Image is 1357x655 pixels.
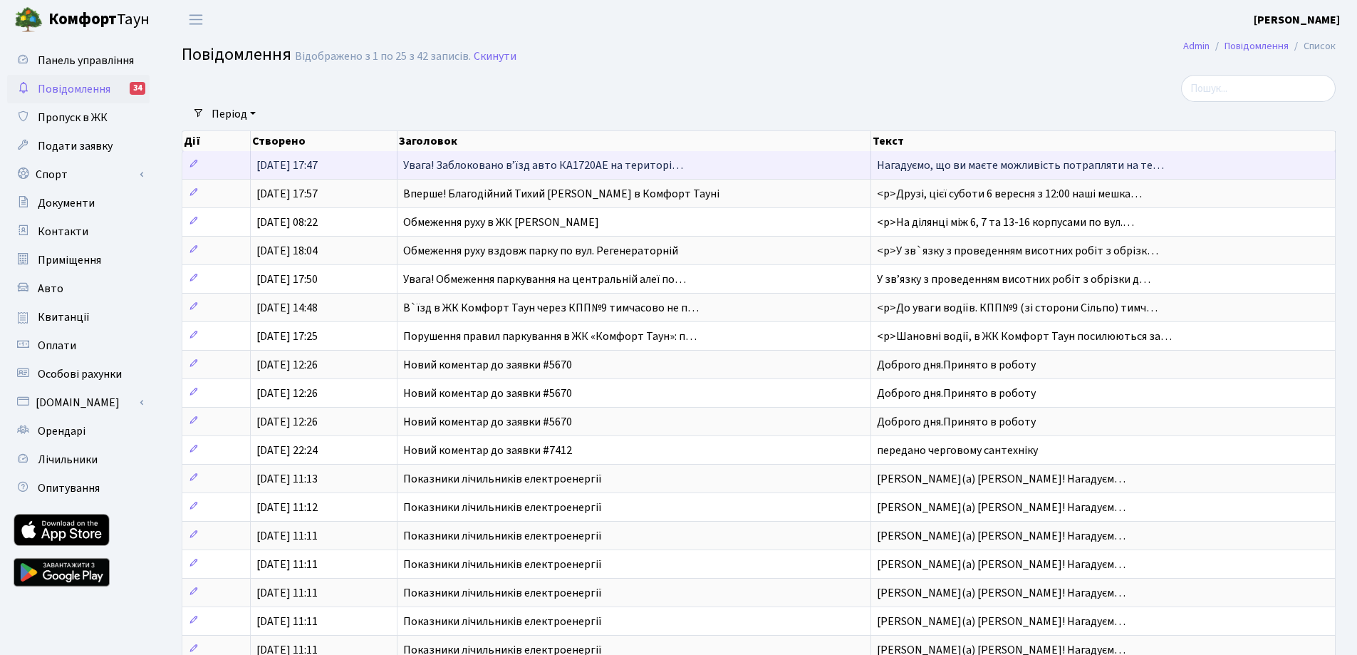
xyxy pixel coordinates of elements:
[877,614,1125,629] span: [PERSON_NAME](а) [PERSON_NAME]! Нагадуєм…
[871,131,1336,151] th: Текст
[38,138,113,154] span: Подати заявку
[38,252,101,268] span: Приміщення
[256,300,318,316] span: [DATE] 14:48
[7,303,150,331] a: Квитанції
[256,528,318,544] span: [DATE] 11:11
[1289,38,1336,54] li: Список
[403,614,602,629] span: Показники лічильників електроенергії
[256,443,318,458] span: [DATE] 22:24
[7,388,150,417] a: [DOMAIN_NAME]
[1181,75,1336,102] input: Пошук...
[182,42,291,67] span: Повідомлення
[256,357,318,373] span: [DATE] 12:26
[14,6,43,34] img: logo.png
[7,417,150,445] a: Орендарі
[38,366,122,382] span: Особові рахунки
[403,300,699,316] span: В`їзд в ЖК Комфорт Таун через КПП№9 тимчасово не п…
[403,329,697,344] span: Порушення правил паркування в ЖК «Комфорт Таун»: п…
[251,131,397,151] th: Створено
[256,272,318,287] span: [DATE] 17:50
[206,102,261,126] a: Період
[256,557,318,572] span: [DATE] 11:11
[403,500,602,515] span: Показники лічильників електроенергії
[48,8,117,31] b: Комфорт
[7,331,150,360] a: Оплати
[877,272,1150,287] span: У звʼязку з проведенням висотних робіт з обрізки д…
[397,131,871,151] th: Заголовок
[7,160,150,189] a: Спорт
[877,215,1134,230] span: <p>На ділянці між 6, 7 та 13-16 корпусами по вул.…
[7,75,150,103] a: Повідомлення34
[38,281,63,296] span: Авто
[7,445,150,474] a: Лічильники
[295,50,471,63] div: Відображено з 1 по 25 з 42 записів.
[7,132,150,160] a: Подати заявку
[256,414,318,430] span: [DATE] 12:26
[256,215,318,230] span: [DATE] 08:22
[7,189,150,217] a: Документи
[256,329,318,344] span: [DATE] 17:25
[1162,31,1357,61] nav: breadcrumb
[7,46,150,75] a: Панель управління
[38,224,88,239] span: Контакти
[877,243,1158,259] span: <p>У зв`язку з проведенням висотних робіт з обрізк…
[38,480,100,496] span: Опитування
[403,386,572,401] span: Новий коментар до заявки #5670
[403,443,572,458] span: Новий коментар до заявки #7412
[7,103,150,132] a: Пропуск в ЖК
[38,338,76,354] span: Оплати
[38,53,134,68] span: Панель управління
[403,585,602,601] span: Показники лічильників електроенергії
[403,528,602,544] span: Показники лічильників електроенергії
[256,186,318,202] span: [DATE] 17:57
[256,500,318,515] span: [DATE] 11:12
[877,329,1172,344] span: <p>Шановні водії, в ЖК Комфорт Таун посилюються за…
[877,158,1164,173] span: Нагадуємо, що ви маєте можливість потрапляти на те…
[178,8,214,31] button: Переключити навігацію
[256,243,318,259] span: [DATE] 18:04
[877,471,1125,487] span: [PERSON_NAME](а) [PERSON_NAME]! Нагадуєм…
[403,243,678,259] span: Обмеження руху вздовж парку по вул. Регенераторній
[7,474,150,502] a: Опитування
[38,452,98,468] span: Лічильники
[877,386,1036,401] span: Доброго дня.Принято в роботу
[403,272,686,287] span: Увага! Обмеження паркування на центральній алеї по…
[403,414,572,430] span: Новий коментар до заявки #5670
[48,8,150,32] span: Таун
[403,215,599,230] span: Обмеження руху в ЖК [PERSON_NAME]
[38,423,85,439] span: Орендарі
[256,471,318,487] span: [DATE] 11:13
[403,471,602,487] span: Показники лічильників електроенергії
[1254,12,1340,28] b: [PERSON_NAME]
[877,585,1125,601] span: [PERSON_NAME](а) [PERSON_NAME]! Нагадуєм…
[877,557,1125,572] span: [PERSON_NAME](а) [PERSON_NAME]! Нагадуєм…
[1225,38,1289,53] a: Повідомлення
[474,50,516,63] a: Скинути
[38,309,90,325] span: Квитанції
[182,131,251,151] th: Дії
[7,360,150,388] a: Особові рахунки
[403,186,719,202] span: Вперше! Благодійний Тихий [PERSON_NAME] в Комфорт Тауні
[877,500,1125,515] span: [PERSON_NAME](а) [PERSON_NAME]! Нагадуєм…
[877,443,1038,458] span: передано черговому сантехніку
[38,110,108,125] span: Пропуск в ЖК
[256,386,318,401] span: [DATE] 12:26
[1254,11,1340,29] a: [PERSON_NAME]
[403,357,572,373] span: Новий коментар до заявки #5670
[877,414,1036,430] span: Доброго дня.Принято в роботу
[7,246,150,274] a: Приміщення
[256,585,318,601] span: [DATE] 11:11
[403,158,683,173] span: Увага! Заблоковано вʼїзд авто КА1720АЕ на територі…
[130,82,145,95] div: 34
[1183,38,1210,53] a: Admin
[38,195,95,211] span: Документи
[256,614,318,629] span: [DATE] 11:11
[877,300,1158,316] span: <p>До уваги водіїв. КПП№9 (зі сторони Сільпо) тимч…
[38,81,110,97] span: Повідомлення
[403,557,602,572] span: Показники лічильників електроенергії
[877,528,1125,544] span: [PERSON_NAME](а) [PERSON_NAME]! Нагадуєм…
[7,217,150,246] a: Контакти
[256,158,318,173] span: [DATE] 17:47
[877,186,1142,202] span: <p>Друзі, цієї суботи 6 вересня з 12:00 наші мешка…
[877,357,1036,373] span: Доброго дня.Принято в роботу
